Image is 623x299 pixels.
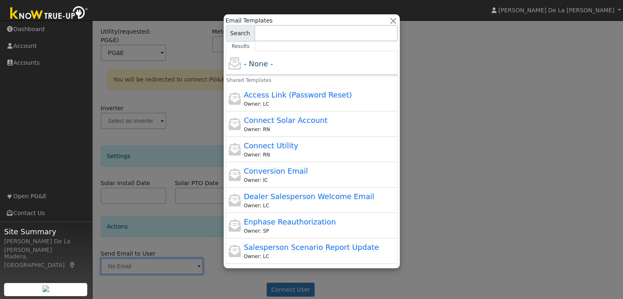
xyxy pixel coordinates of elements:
[244,59,273,68] span: - None -
[244,177,396,184] div: Idalia Cruz
[244,217,336,226] span: Enphase Reauthorization
[4,226,88,237] span: Site Summary
[4,252,88,270] div: Madera, [GEOGRAPHIC_DATA]
[6,5,92,23] img: Know True-Up
[244,227,396,235] div: Samantha Perry
[244,100,396,108] div: Leroy Coffman
[244,116,327,125] span: Connect Solar Account
[221,75,232,86] h6: Shared Templates
[244,192,374,201] span: Dealer Salesperson Welcome Email
[226,41,256,51] a: Results
[244,126,396,133] div: Renchia Nicholas
[498,7,614,14] span: [PERSON_NAME] De La [PERSON_NAME]
[244,91,352,99] span: Access Link (Password Reset)
[226,16,273,25] span: Email Templates
[244,141,298,150] span: Connect Utility
[244,167,308,175] span: Conversion Email
[43,285,49,292] img: retrieve
[4,237,88,254] div: [PERSON_NAME] De La [PERSON_NAME]
[69,262,76,268] a: Map
[244,243,379,251] span: Salesperson Scenario Report Update
[244,202,396,209] div: Leroy Coffman
[226,25,255,41] span: Search
[244,253,396,260] div: Leroy Coffman
[244,151,396,159] div: Renchia Nicholas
